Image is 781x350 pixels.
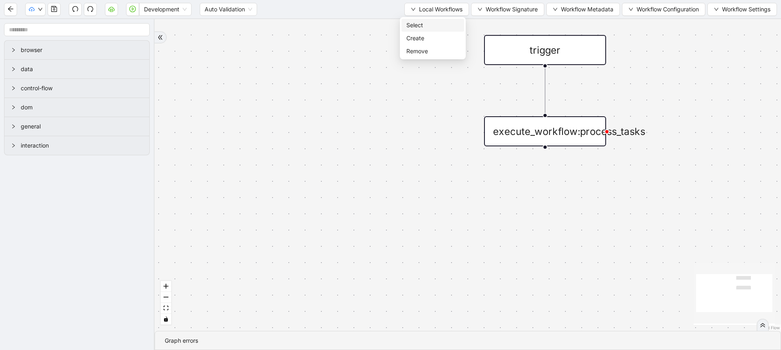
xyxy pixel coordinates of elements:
span: arrow-left [7,6,14,12]
span: Local Workflows [419,5,462,14]
span: right [11,143,16,148]
button: arrow-left [4,3,17,16]
span: dom [21,103,143,112]
span: right [11,124,16,129]
div: execute_workflow:process_tasksplus-circle [484,116,606,146]
button: save [48,3,61,16]
span: double-right [760,322,766,328]
span: cloud-upload [29,7,35,12]
span: redo [87,6,94,12]
span: Auto Validation [205,3,252,15]
a: React Flow attribution [759,325,780,330]
div: execute_workflow:process_tasks [484,116,606,146]
button: downWorkflow Metadata [546,3,620,16]
span: right [11,67,16,72]
button: downLocal Workflows [404,3,469,16]
span: Workflow Settings [722,5,770,14]
span: undo [72,6,79,12]
span: interaction [21,141,143,150]
span: Workflow Metadata [561,5,613,14]
div: control-flow [4,79,149,98]
span: down [553,7,558,12]
div: general [4,117,149,136]
span: browser [21,46,143,54]
button: undo [69,3,82,16]
span: cloud-server [108,6,115,12]
button: zoom in [161,281,171,292]
span: down [478,7,482,12]
span: Remove [406,47,459,56]
span: down [411,7,416,12]
button: downWorkflow Settings [707,3,777,16]
div: browser [4,41,149,59]
span: right [11,48,16,52]
button: downWorkflow Signature [471,3,544,16]
button: toggle interactivity [161,314,171,325]
div: dom [4,98,149,117]
span: down [628,7,633,12]
span: Create [406,34,459,43]
button: cloud-server [105,3,118,16]
span: plus-circle [535,159,555,179]
div: data [4,60,149,78]
span: Workflow Configuration [637,5,699,14]
button: play-circle [126,3,139,16]
div: trigger [484,35,606,65]
span: right [11,86,16,91]
span: down [38,7,43,12]
span: double-right [157,35,163,40]
span: save [51,6,57,12]
div: interaction [4,136,149,155]
span: Development [144,3,187,15]
span: general [21,122,143,131]
button: downWorkflow Configuration [622,3,705,16]
button: fit view [161,303,171,314]
span: data [21,65,143,74]
div: Graph errors [165,336,771,345]
button: cloud-uploaddown [25,3,46,16]
span: down [714,7,719,12]
span: Workflow Signature [486,5,538,14]
span: Select [406,21,459,30]
span: play-circle [129,6,136,12]
span: control-flow [21,84,143,93]
button: redo [84,3,97,16]
span: right [11,105,16,110]
button: zoom out [161,292,171,303]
